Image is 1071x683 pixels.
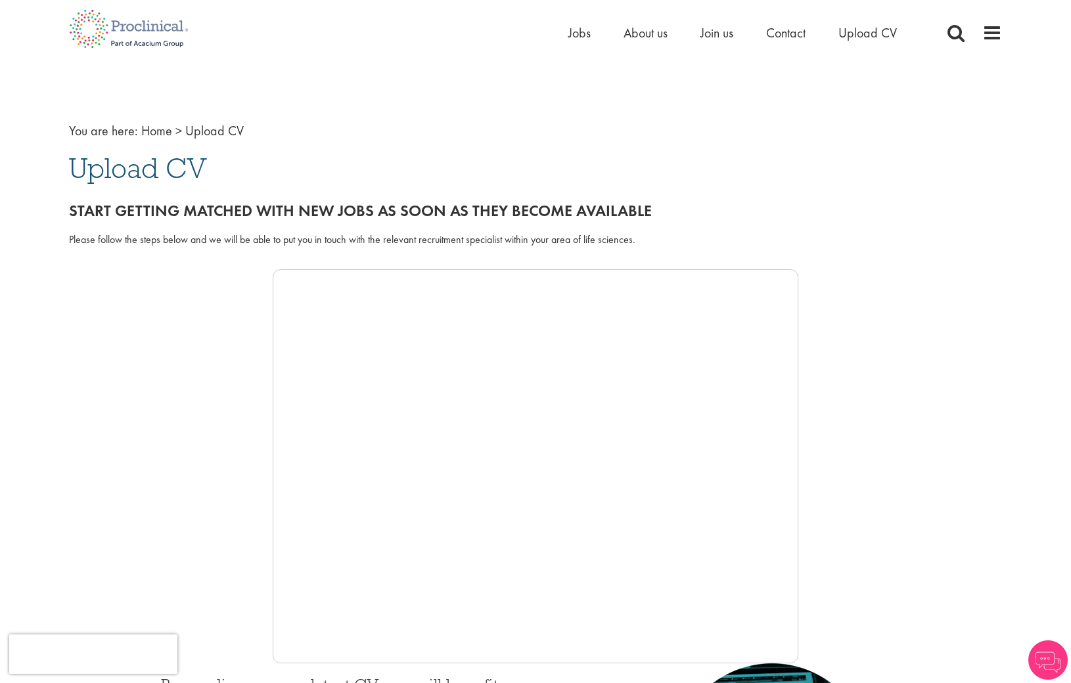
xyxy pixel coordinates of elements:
[69,232,1002,248] div: Please follow the steps below and we will be able to put you in touch with the relevant recruitme...
[700,24,733,41] a: Join us
[185,122,244,139] span: Upload CV
[9,634,177,674] iframe: reCAPTCHA
[69,150,207,186] span: Upload CV
[69,202,1002,219] h2: Start getting matched with new jobs as soon as they become available
[141,122,172,139] a: breadcrumb link
[568,24,591,41] a: Jobs
[624,24,668,41] a: About us
[1028,640,1068,680] img: Chatbot
[838,24,897,41] a: Upload CV
[766,24,806,41] a: Contact
[175,122,182,139] span: >
[69,122,138,139] span: You are here:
